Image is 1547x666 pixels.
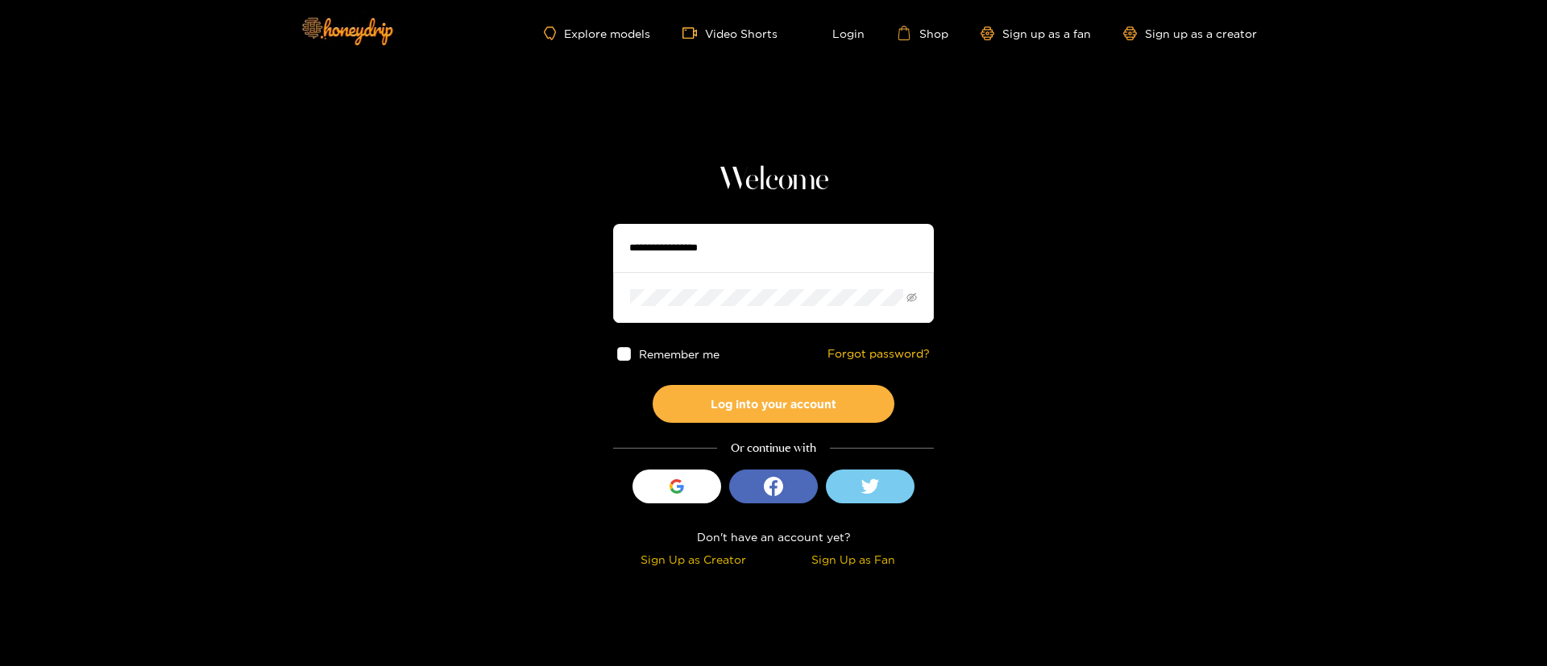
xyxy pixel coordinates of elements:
[1123,27,1257,40] a: Sign up as a creator
[613,161,934,200] h1: Welcome
[653,385,894,423] button: Log into your account
[906,292,917,303] span: eye-invisible
[810,26,865,40] a: Login
[613,439,934,457] div: Or continue with
[682,26,778,40] a: Video Shorts
[617,550,769,569] div: Sign Up as Creator
[981,27,1091,40] a: Sign up as a fan
[544,27,650,40] a: Explore models
[827,347,930,361] a: Forgot password?
[639,348,720,360] span: Remember me
[613,527,934,546] div: Don't have an account yet?
[897,26,948,40] a: Shop
[682,26,705,40] span: video-camera
[778,550,930,569] div: Sign Up as Fan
